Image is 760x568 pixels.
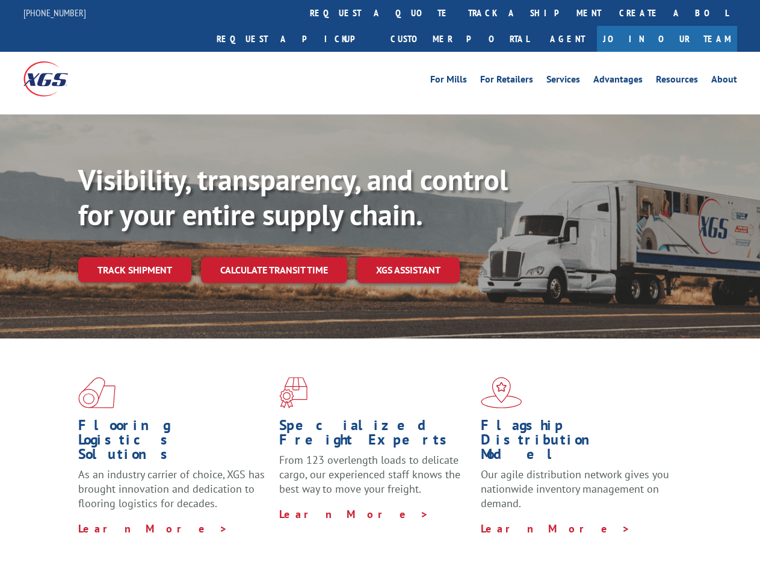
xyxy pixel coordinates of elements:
[78,418,270,467] h1: Flooring Logistics Solutions
[546,75,580,88] a: Services
[279,418,471,453] h1: Specialized Freight Experts
[711,75,737,88] a: About
[430,75,467,88] a: For Mills
[208,26,382,52] a: Request a pickup
[201,257,347,283] a: Calculate transit time
[279,377,307,408] img: xgs-icon-focused-on-flooring-red
[597,26,737,52] a: Join Our Team
[382,26,538,52] a: Customer Portal
[481,522,631,535] a: Learn More >
[480,75,533,88] a: For Retailers
[78,257,191,282] a: Track shipment
[279,507,429,521] a: Learn More >
[593,75,643,88] a: Advantages
[481,467,669,510] span: Our agile distribution network gives you nationwide inventory management on demand.
[538,26,597,52] a: Agent
[78,161,508,233] b: Visibility, transparency, and control for your entire supply chain.
[481,418,673,467] h1: Flagship Distribution Model
[78,377,116,408] img: xgs-icon-total-supply-chain-intelligence-red
[279,453,471,507] p: From 123 overlength loads to delicate cargo, our experienced staff knows the best way to move you...
[481,377,522,408] img: xgs-icon-flagship-distribution-model-red
[357,257,460,283] a: XGS ASSISTANT
[656,75,698,88] a: Resources
[23,7,86,19] a: [PHONE_NUMBER]
[78,522,228,535] a: Learn More >
[78,467,265,510] span: As an industry carrier of choice, XGS has brought innovation and dedication to flooring logistics...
